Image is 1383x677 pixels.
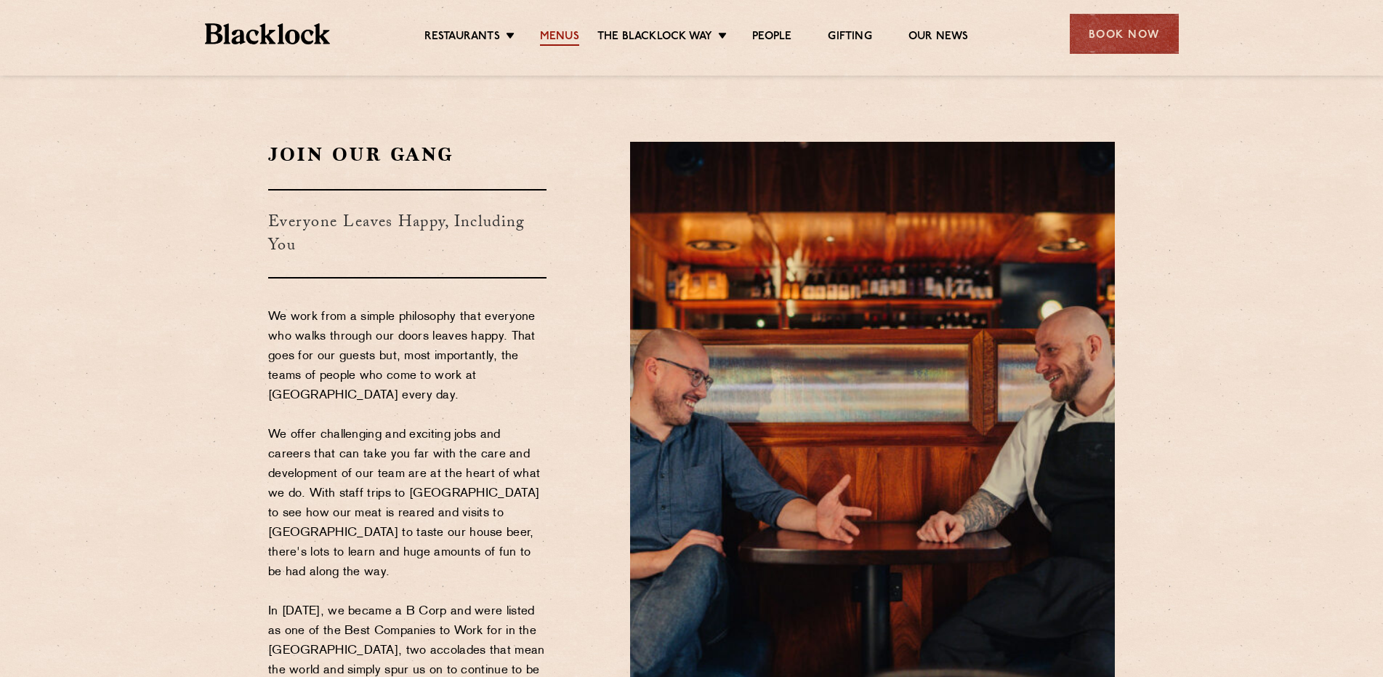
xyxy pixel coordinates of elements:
[205,23,331,44] img: BL_Textured_Logo-footer-cropped.svg
[1070,14,1179,54] div: Book Now
[424,30,500,46] a: Restaurants
[268,189,547,279] h3: Everyone Leaves Happy, Including You
[828,30,871,46] a: Gifting
[908,30,969,46] a: Our News
[268,142,547,167] h2: Join Our Gang
[752,30,791,46] a: People
[597,30,712,46] a: The Blacklock Way
[540,30,579,46] a: Menus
